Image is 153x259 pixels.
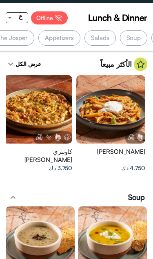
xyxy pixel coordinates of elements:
div: Salads [84,30,115,46]
span: 4.750 دك [121,164,145,172]
div: Soup [120,30,148,46]
span: [PERSON_NAME] [97,148,145,156]
img: star%20in%20circle.svg [134,58,147,71]
span: Lunch & Dinner [88,11,147,24]
div: Appetizers [38,30,80,46]
mat-icon: expand_more [6,59,16,69]
img: Soya.png [45,133,52,141]
mat-icon: expand_less [8,193,18,202]
img: Gluten.png [137,133,144,141]
div: Offline [31,11,68,24]
span: Soup [128,192,145,202]
div: عرض الكل [6,58,41,71]
div: الأكثر مبيعاً [100,58,147,71]
img: Dairy.png [35,133,43,141]
img: Offline%20Icon.svg [55,15,62,21]
img: Gluten.png [54,133,62,141]
span: 3.750 دك [49,164,72,172]
span: كاونتري [PERSON_NAME] [4,148,73,164]
img: Eggs.png [64,133,71,141]
span: ع [19,13,22,20]
img: Dairy.png [127,133,135,141]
